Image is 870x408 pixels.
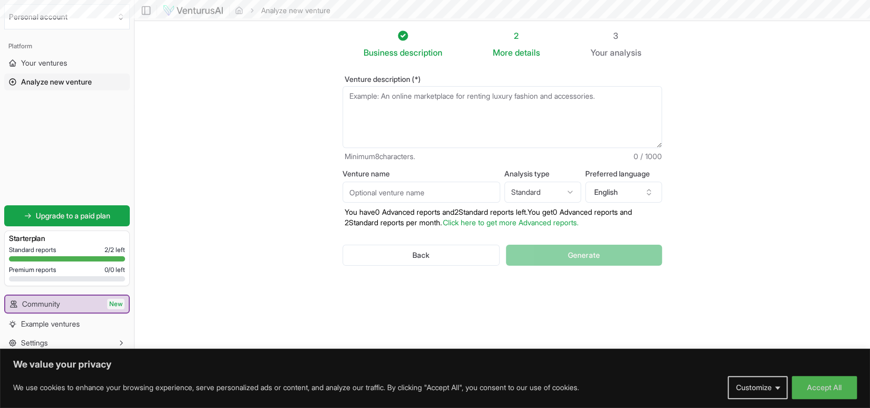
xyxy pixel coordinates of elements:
span: Your [591,46,608,59]
span: Minimum 8 characters. [345,151,415,162]
p: We value your privacy [13,358,857,371]
span: details [515,47,540,58]
button: Customize [728,376,788,399]
p: We use cookies to enhance your browsing experience, serve personalized ads or content, and analyz... [13,381,579,394]
a: Example ventures [4,316,130,332]
span: Example ventures [21,319,80,329]
div: Platform [4,38,130,55]
span: Analyze new venture [21,77,92,87]
a: Your ventures [4,55,130,71]
label: Venture description (*) [343,76,662,83]
h3: Starter plan [9,233,125,244]
span: analysis [610,47,641,58]
span: 0 / 0 left [105,266,125,274]
button: Accept All [792,376,857,399]
label: Venture name [343,170,500,177]
span: Community [22,299,60,309]
p: You have 0 Advanced reports and 2 Standard reports left. Y ou get 0 Advanced reports and 2 Standa... [343,207,662,228]
a: CommunityNew [5,296,129,312]
a: Click here to get more Advanced reports. [443,218,578,227]
a: Upgrade to a paid plan [4,205,130,226]
label: Analysis type [504,170,581,177]
div: 2 [493,29,540,42]
span: Standard reports [9,246,56,254]
label: Preferred language [585,170,662,177]
button: Settings [4,334,130,351]
span: Business [364,46,398,59]
span: New [107,299,125,309]
span: 2 / 2 left [105,246,125,254]
a: Analyze new venture [4,74,130,90]
button: English [585,182,662,203]
input: Optional venture name [343,182,500,203]
span: description [400,47,442,58]
span: More [493,46,513,59]
span: Upgrade to a paid plan [36,211,110,221]
span: Premium reports [9,266,56,274]
span: 0 / 1000 [634,151,662,162]
span: Your ventures [21,58,67,68]
span: Settings [21,338,48,348]
button: Back [343,245,500,266]
div: 3 [591,29,641,42]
